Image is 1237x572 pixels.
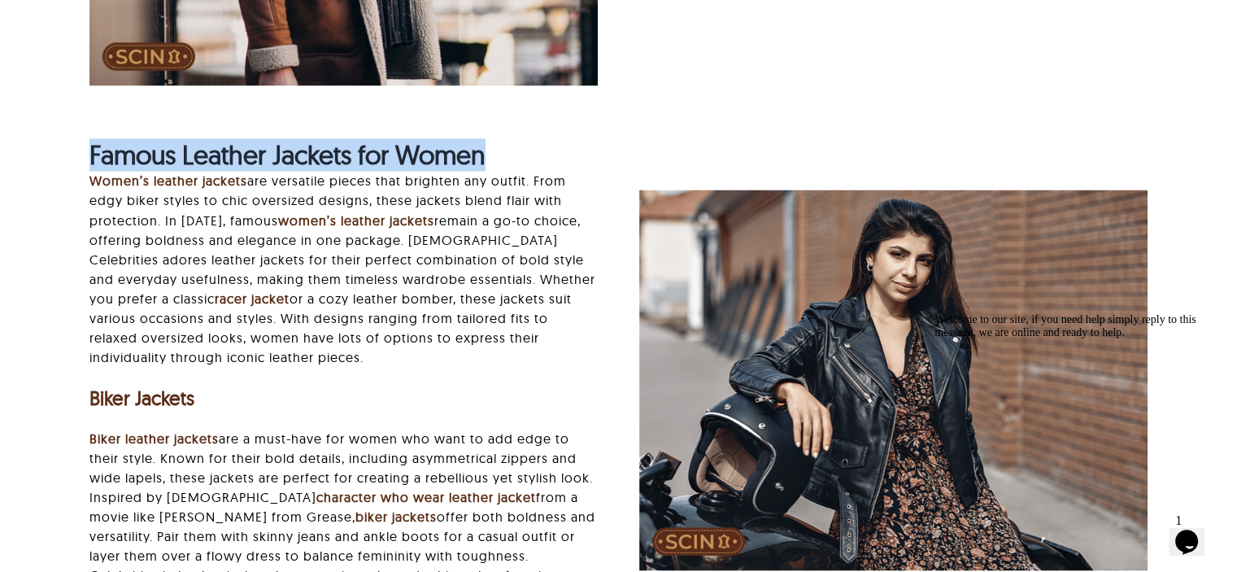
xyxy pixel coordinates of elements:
[7,7,299,33] div: Welcome to our site, if you need help simply reply to this message, we are online and ready to help.
[7,7,268,32] span: Welcome to our site, if you need help simply reply to this message, we are online and ready to help.
[89,385,194,409] a: Biker Jackets
[639,190,1148,570] img: Biker leather jackets for Women
[89,171,598,366] p: are versatile pieces that brighten any outfit. From edgy biker styles to chic oversized designs, ...
[89,172,247,189] a: Women’s leather jackets
[278,212,434,228] a: women’s leather jackets
[89,430,219,446] a: Biker leather jackets
[89,138,486,171] strong: Famous Leather Jackets for Women
[316,488,536,504] a: character who wear leather jacket
[1169,507,1221,556] iframe: chat widget
[215,290,290,306] a: racer jacket
[928,307,1221,499] iframe: chat widget
[355,508,437,524] a: biker jackets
